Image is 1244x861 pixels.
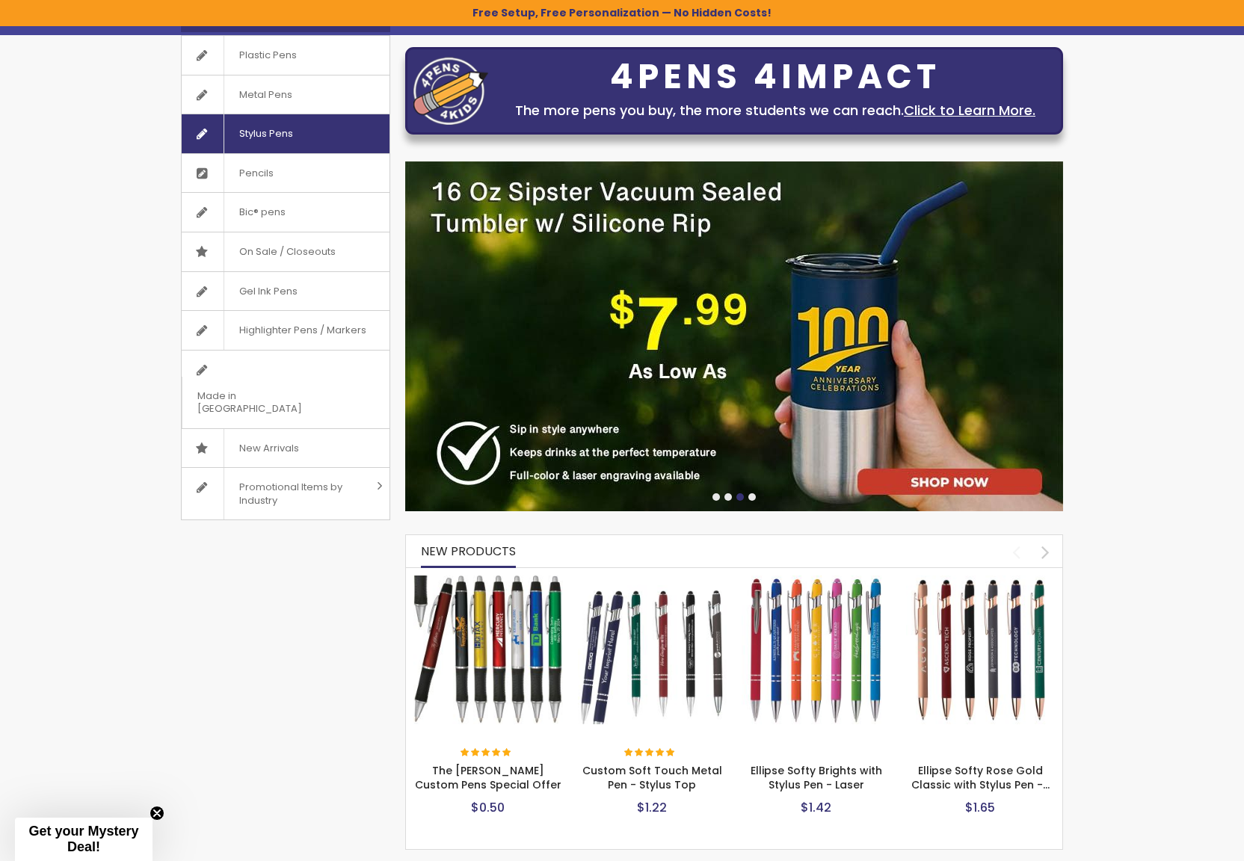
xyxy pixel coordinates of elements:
[224,36,312,75] span: Plastic Pens
[224,232,351,271] span: On Sale / Closeouts
[182,75,389,114] a: Metal Pens
[182,193,389,232] a: Bic® pens
[415,763,561,792] a: The [PERSON_NAME] Custom Pens Special Offer
[182,377,352,428] span: Made in [GEOGRAPHIC_DATA]
[496,61,1055,93] div: 4PENS 4IMPACT
[742,575,891,725] img: Ellipse Softy Brights with Stylus Pen - Laser
[911,763,1050,792] a: Ellipse Softy Rose Gold Classic with Stylus Pen -…
[1003,539,1029,565] div: prev
[742,575,891,587] a: Ellipse Softy Brights with Stylus Pen - Laser
[578,575,727,725] img: Custom Soft Touch Metal Pen - Stylus Top
[906,575,1056,725] img: Ellipse Softy Rose Gold Classic with Stylus Pen - Silver Laser
[182,114,389,153] a: Stylus Pens
[906,575,1056,587] a: Ellipse Softy Rose Gold Classic with Stylus Pen - Silver Laser
[413,575,563,587] a: The Barton Custom Pens Special Offer
[471,799,505,816] span: $0.50
[496,100,1055,121] div: The more pens you buy, the more students we can reach.
[224,75,307,114] span: Metal Pens
[421,543,516,560] span: New Products
[578,575,727,587] a: Custom Soft Touch Metal Pen - Stylus Top
[582,763,722,792] a: Custom Soft Touch Metal Pen - Stylus Top
[150,806,164,821] button: Close teaser
[182,429,389,468] a: New Arrivals
[413,575,563,725] img: The Barton Custom Pens Special Offer
[28,824,138,854] span: Get your Mystery Deal!
[224,468,372,519] span: Promotional Items by Industry
[1121,821,1244,861] iframe: Google Customer Reviews
[624,748,677,759] div: 100%
[224,193,301,232] span: Bic® pens
[182,351,389,428] a: Made in [GEOGRAPHIC_DATA]
[182,272,389,311] a: Gel Ink Pens
[182,311,389,350] a: Highlighter Pens / Markers
[182,36,389,75] a: Plastic Pens
[182,468,389,519] a: Promotional Items by Industry
[1032,539,1059,565] div: next
[413,57,488,125] img: four_pen_logo.png
[461,748,513,759] div: 100%
[904,101,1035,120] a: Click to Learn More.
[965,799,995,816] span: $1.65
[801,799,831,816] span: $1.42
[224,311,381,350] span: Highlighter Pens / Markers
[224,429,314,468] span: New Arrivals
[405,161,1063,511] img: /16-oz-the-sipster-vacuum-sealed-tumbler-with-silicone-rip.html
[224,154,289,193] span: Pencils
[182,232,389,271] a: On Sale / Closeouts
[224,272,312,311] span: Gel Ink Pens
[182,154,389,193] a: Pencils
[637,799,667,816] span: $1.22
[751,763,882,792] a: Ellipse Softy Brights with Stylus Pen - Laser
[224,114,308,153] span: Stylus Pens
[15,818,153,861] div: Get your Mystery Deal!Close teaser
